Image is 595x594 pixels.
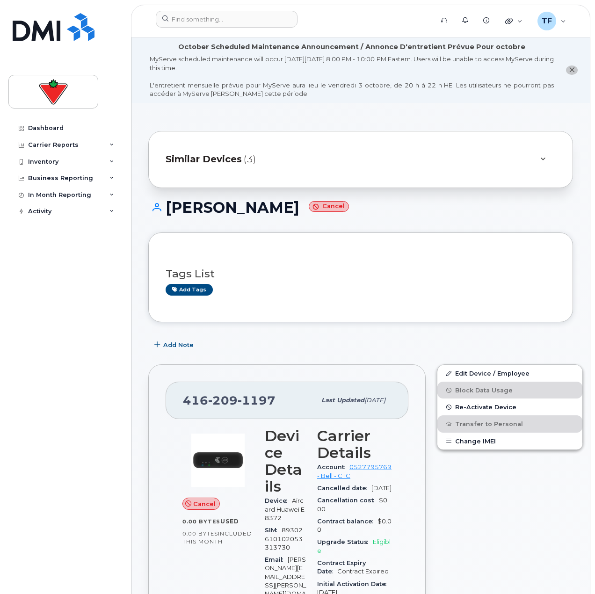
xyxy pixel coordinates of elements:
[265,497,305,522] span: Aircard Huawei E8372
[182,518,220,525] span: 0.00 Bytes
[265,556,288,563] span: Email
[193,500,216,508] span: Cancel
[163,340,194,349] span: Add Note
[337,568,389,575] span: Contract Expired
[148,336,202,353] button: Add Note
[220,518,239,525] span: used
[208,393,238,407] span: 209
[150,55,554,98] div: MyServe scheduled maintenance will occur [DATE][DATE] 8:00 PM - 10:00 PM Eastern. Users will be u...
[182,530,252,545] span: included this month
[455,404,516,411] span: Re-Activate Device
[437,415,582,432] button: Transfer to Personal
[317,559,366,575] span: Contract Expiry Date
[309,201,349,212] small: Cancel
[166,152,242,166] span: Similar Devices
[437,382,582,398] button: Block Data Usage
[183,393,276,407] span: 416
[317,538,373,545] span: Upgrade Status
[437,398,582,415] button: Re-Activate Device
[566,65,578,75] button: close notification
[178,42,525,52] div: October Scheduled Maintenance Announcement / Annonce D'entretient Prévue Pour octobre
[317,580,391,587] span: Initial Activation Date
[437,433,582,449] button: Change IMEI
[317,485,371,492] span: Cancelled date
[317,538,391,554] span: Eligible
[148,199,573,216] h1: [PERSON_NAME]
[265,427,306,495] h3: Device Details
[371,485,392,492] span: [DATE]
[182,530,218,537] span: 0.00 Bytes
[437,365,582,382] a: Edit Device / Employee
[317,464,392,479] a: 0527795769 - Bell - CTC
[317,518,377,525] span: Contract balance
[166,268,556,280] h3: Tags List
[244,152,256,166] span: (3)
[364,397,385,404] span: [DATE]
[265,527,282,534] span: SIM
[321,397,364,404] span: Last updated
[317,497,389,512] span: $0.00
[265,527,303,551] span: 89302610102053313730
[265,497,292,504] span: Device
[317,427,392,461] h3: Carrier Details
[190,432,246,488] img: image20231002-3703462-1gru5af.jpeg
[317,497,379,504] span: Cancellation cost
[317,464,349,471] span: Account
[166,284,213,296] a: Add tags
[238,393,276,407] span: 1197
